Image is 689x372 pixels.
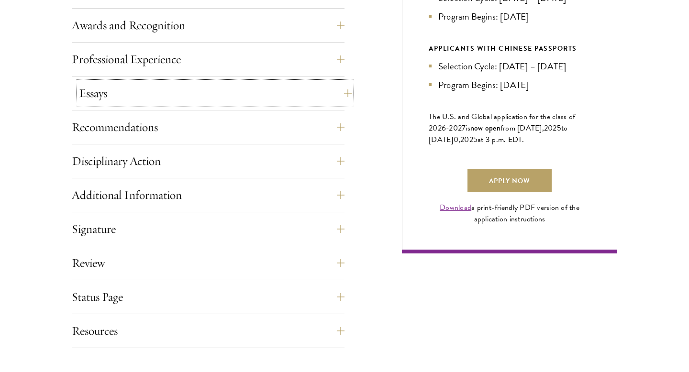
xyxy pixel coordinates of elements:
li: Program Begins: [DATE] [429,10,590,23]
button: Recommendations [72,116,344,139]
span: 0 [454,134,458,145]
a: Apply Now [467,169,552,192]
span: , [458,134,460,145]
a: Download [440,202,471,213]
span: now open [470,122,500,133]
button: Additional Information [72,184,344,207]
button: Status Page [72,285,344,308]
span: The U.S. and Global application for the class of 202 [429,111,575,134]
button: Review [72,252,344,274]
span: is [466,122,470,134]
span: 7 [462,122,466,134]
button: Professional Experience [72,48,344,71]
span: 202 [460,134,473,145]
li: Selection Cycle: [DATE] – [DATE] [429,59,590,73]
button: Awards and Recognition [72,14,344,37]
span: at 3 p.m. EDT. [478,134,524,145]
button: Disciplinary Action [72,150,344,173]
div: a print-friendly PDF version of the application instructions [429,202,590,225]
span: -202 [446,122,462,134]
span: 5 [557,122,561,134]
div: APPLICANTS WITH CHINESE PASSPORTS [429,43,590,55]
button: Resources [72,319,344,342]
span: 5 [473,134,478,145]
span: to [DATE] [429,122,567,145]
button: Signature [72,218,344,241]
span: 202 [544,122,557,134]
li: Program Begins: [DATE] [429,78,590,92]
span: 6 [442,122,446,134]
span: from [DATE], [500,122,544,134]
button: Essays [79,82,352,105]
